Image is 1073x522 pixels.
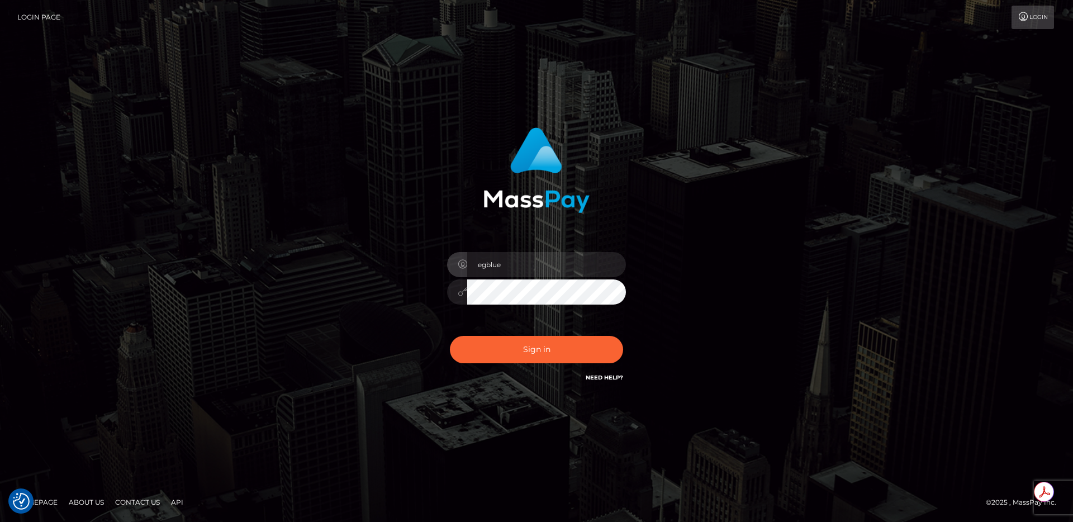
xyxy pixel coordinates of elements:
a: API [167,493,188,511]
a: Need Help? [586,374,623,381]
img: MassPay Login [483,127,590,213]
button: Sign in [450,336,623,363]
button: Consent Preferences [13,493,30,510]
a: Login [1012,6,1054,29]
div: © 2025 , MassPay Inc. [986,496,1065,509]
a: Login Page [17,6,60,29]
img: Revisit consent button [13,493,30,510]
input: Username... [467,252,626,277]
a: Contact Us [111,493,164,511]
a: About Us [64,493,108,511]
a: Homepage [12,493,62,511]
